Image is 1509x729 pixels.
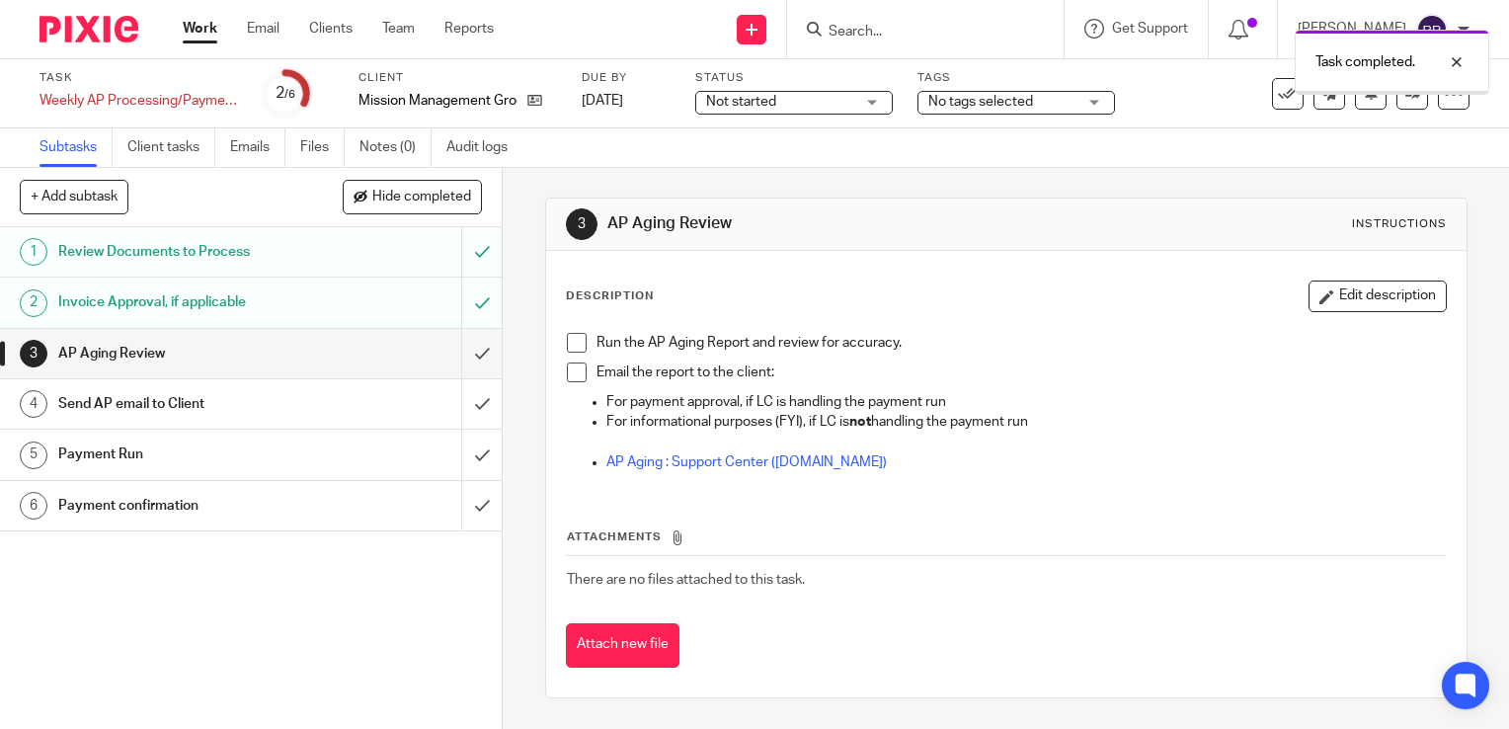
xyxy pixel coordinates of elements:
[58,339,314,368] h1: AP Aging Review
[1352,216,1447,232] div: Instructions
[276,82,295,105] div: 2
[20,340,47,367] div: 3
[1309,281,1447,312] button: Edit description
[309,19,353,39] a: Clients
[566,208,597,240] div: 3
[127,128,215,167] a: Client tasks
[606,455,887,469] a: AP Aging : Support Center ([DOMAIN_NAME])
[1416,14,1448,45] img: svg%3E
[58,440,314,469] h1: Payment Run
[566,623,679,668] button: Attach new file
[928,95,1033,109] span: No tags selected
[40,70,237,86] label: Task
[446,128,522,167] a: Audit logs
[359,128,432,167] a: Notes (0)
[444,19,494,39] a: Reports
[40,91,237,111] div: Weekly AP Processing/Payment
[20,390,47,418] div: 4
[230,128,285,167] a: Emails
[582,70,671,86] label: Due by
[382,19,415,39] a: Team
[607,213,1048,234] h1: AP Aging Review
[20,180,128,213] button: + Add subtask
[1315,52,1415,72] p: Task completed.
[58,287,314,317] h1: Invoice Approval, if applicable
[58,491,314,521] h1: Payment confirmation
[284,89,295,100] small: /6
[596,333,1446,353] p: Run the AP Aging Report and review for accuracy.
[606,412,1446,432] p: For informational purposes (FYI), if LC is handling the payment run
[596,363,1446,382] p: Email the report to the client:
[40,128,113,167] a: Subtasks
[567,573,805,587] span: There are no files attached to this task.
[358,91,517,111] p: Mission Management Group
[566,288,654,304] p: Description
[58,237,314,267] h1: Review Documents to Process
[20,442,47,469] div: 5
[706,95,776,109] span: Not started
[606,392,1446,412] p: For payment approval, if LC is handling the payment run
[40,16,138,42] img: Pixie
[300,128,345,167] a: Files
[343,180,482,213] button: Hide completed
[372,190,471,205] span: Hide completed
[20,289,47,317] div: 2
[567,531,662,542] span: Attachments
[20,492,47,520] div: 6
[582,94,623,108] span: [DATE]
[20,238,47,266] div: 1
[358,70,557,86] label: Client
[695,70,893,86] label: Status
[183,19,217,39] a: Work
[58,389,314,419] h1: Send AP email to Client
[247,19,279,39] a: Email
[849,415,871,429] strong: not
